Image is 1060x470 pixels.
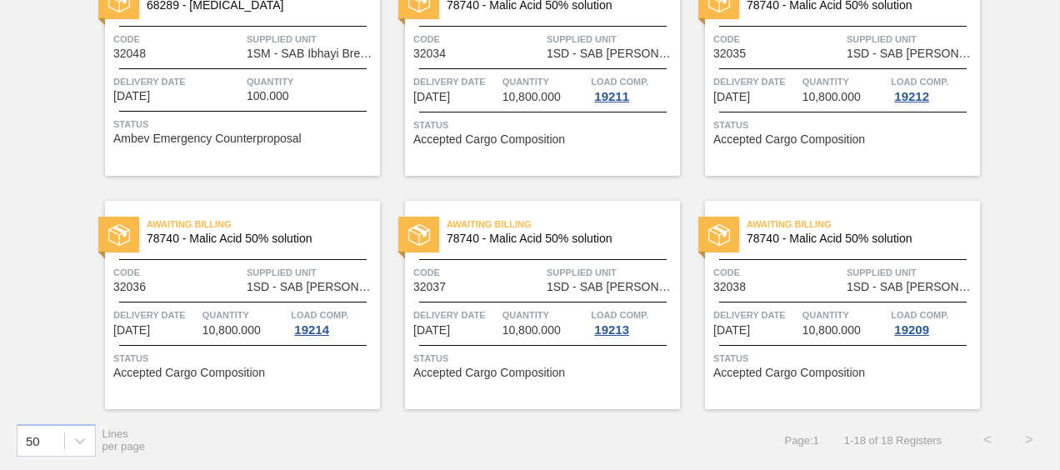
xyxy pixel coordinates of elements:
[147,232,367,245] span: 78740 - Malic Acid 50% solution
[713,264,842,281] span: Code
[447,216,680,232] span: Awaiting Billing
[713,281,746,293] span: 32038
[113,31,242,47] span: Code
[202,324,261,337] span: 10,800.000
[113,367,265,379] span: Accepted Cargo Composition
[408,224,430,246] img: status
[202,307,287,323] span: Quantity
[291,307,376,337] a: Load Comp.19214
[26,433,40,447] div: 50
[891,73,976,103] a: Load Comp.19212
[547,31,676,47] span: Supplied Unit
[413,31,542,47] span: Code
[247,90,289,102] span: 100.000
[591,307,676,337] a: Load Comp.19213
[591,307,648,323] span: Load Comp.
[847,264,976,281] span: Supplied Unit
[847,31,976,47] span: Supplied Unit
[713,91,750,103] span: 10/23/2025
[413,73,498,90] span: Delivery Date
[708,224,730,246] img: status
[502,307,587,323] span: Quantity
[413,91,450,103] span: 10/16/2025
[713,133,865,146] span: Accepted Cargo Composition
[108,224,130,246] img: status
[413,367,565,379] span: Accepted Cargo Composition
[591,73,648,90] span: Load Comp.
[713,73,798,90] span: Delivery Date
[447,232,667,245] span: 78740 - Malic Acid 50% solution
[591,323,632,337] div: 19213
[113,90,150,102] span: 10/14/2025
[291,323,332,337] div: 19214
[247,47,376,60] span: 1SM - SAB Ibhayi Brewery
[844,434,942,447] span: 1 - 18 of 18 Registers
[713,350,976,367] span: Status
[113,350,376,367] span: Status
[113,281,146,293] span: 32036
[247,281,376,293] span: 1SD - SAB Rosslyn Brewery
[747,216,980,232] span: Awaiting Billing
[502,324,561,337] span: 10,800.000
[847,47,976,60] span: 1SD - SAB Rosslyn Brewery
[413,350,676,367] span: Status
[247,264,376,281] span: Supplied Unit
[713,31,842,47] span: Code
[413,133,565,146] span: Accepted Cargo Composition
[713,367,865,379] span: Accepted Cargo Composition
[147,216,380,232] span: Awaiting Billing
[802,307,887,323] span: Quantity
[891,73,948,90] span: Load Comp.
[891,307,948,323] span: Load Comp.
[547,264,676,281] span: Supplied Unit
[247,73,376,90] span: Quantity
[113,47,146,60] span: 32048
[113,307,198,323] span: Delivery Date
[113,116,376,132] span: Status
[1008,419,1050,461] button: >
[891,90,932,103] div: 19212
[547,281,676,293] span: 1SD - SAB Rosslyn Brewery
[113,324,150,337] span: 10/30/2025
[102,427,146,452] span: Lines per page
[502,73,587,90] span: Quantity
[413,307,498,323] span: Delivery Date
[113,73,242,90] span: Delivery Date
[413,281,446,293] span: 32037
[591,73,676,103] a: Load Comp.19211
[591,90,632,103] div: 19211
[680,201,980,409] a: statusAwaiting Billing78740 - Malic Acid 50% solutionCode32038Supplied Unit1SD - SAB [PERSON_NAME...
[502,91,561,103] span: 10,800.000
[713,307,798,323] span: Delivery Date
[747,232,967,245] span: 78740 - Malic Acid 50% solution
[113,132,302,145] span: Ambev Emergency Counterproposal
[847,281,976,293] span: 1SD - SAB Rosslyn Brewery
[247,31,376,47] span: Supplied Unit
[380,201,680,409] a: statusAwaiting Billing78740 - Malic Acid 50% solutionCode32037Supplied Unit1SD - SAB [PERSON_NAME...
[291,307,348,323] span: Load Comp.
[785,434,819,447] span: Page : 1
[891,307,976,337] a: Load Comp.19209
[802,324,861,337] span: 10,800.000
[413,324,450,337] span: 11/06/2025
[967,419,1008,461] button: <
[113,264,242,281] span: Code
[713,47,746,60] span: 32035
[802,73,887,90] span: Quantity
[713,117,976,133] span: Status
[802,91,861,103] span: 10,800.000
[413,117,676,133] span: Status
[413,264,542,281] span: Code
[80,201,380,409] a: statusAwaiting Billing78740 - Malic Acid 50% solutionCode32036Supplied Unit1SD - SAB [PERSON_NAME...
[547,47,676,60] span: 1SD - SAB Rosslyn Brewery
[713,324,750,337] span: 11/13/2025
[413,47,446,60] span: 32034
[891,323,932,337] div: 19209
